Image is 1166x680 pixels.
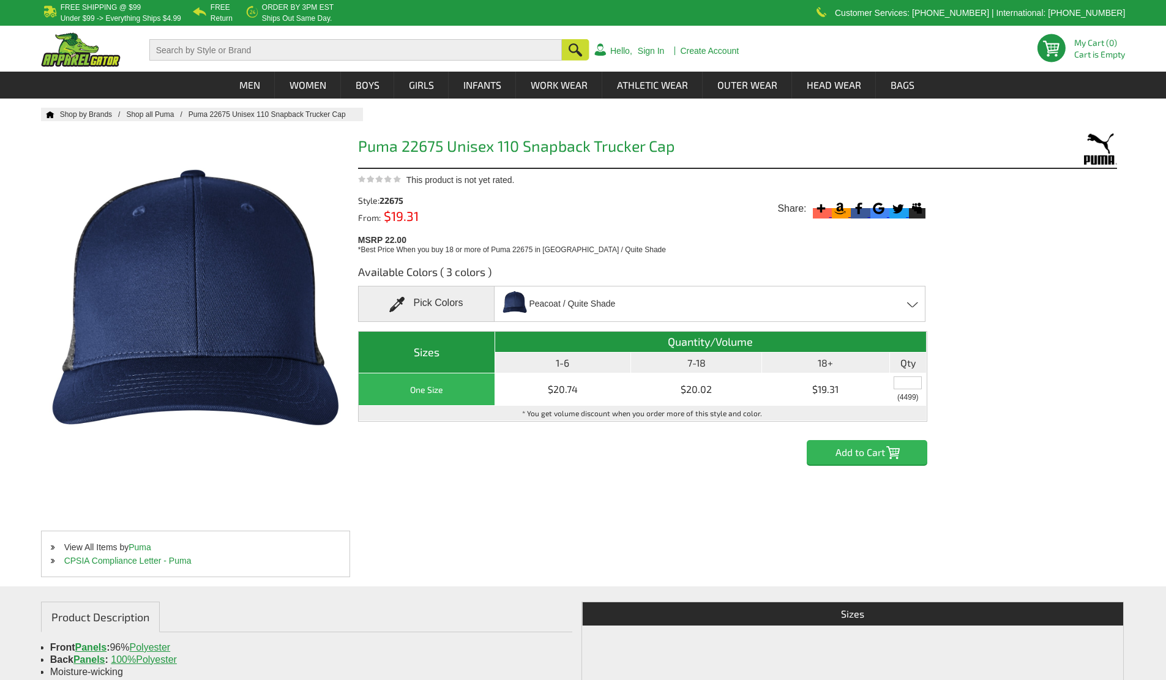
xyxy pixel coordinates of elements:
[61,15,181,22] p: under $99 -> everything ships $4.99
[359,406,927,421] td: * You get volume discount when you order more of this style and color.
[449,72,515,99] a: Infants
[211,15,233,22] p: Return
[358,245,666,254] span: *Best Price When you buy 18 or more of Puma 22675 in [GEOGRAPHIC_DATA] / Quite Shade
[60,110,127,119] a: Shop by Brands
[129,542,151,552] a: Puma
[909,200,925,217] svg: Myspace
[136,654,177,665] a: Polyester
[832,200,848,217] svg: Amazon
[876,72,929,99] a: Bags
[50,654,108,665] span: Back :
[603,72,702,99] a: Athletic Wear
[41,111,54,118] a: Home
[1074,39,1120,47] li: My Cart (0)
[807,440,927,465] input: Add to Cart
[610,47,632,55] a: Hello,
[342,72,394,99] a: Boys
[262,3,334,12] b: Order by 3PM EST
[50,642,110,652] span: Front :
[73,654,105,665] a: Panels
[358,196,502,205] div: Style:
[813,200,829,217] svg: More
[130,642,171,652] a: Polyester
[41,602,160,632] a: Product Description
[395,72,448,99] a: Girls
[890,353,927,373] th: Qty
[680,47,739,55] a: Create Account
[835,9,1125,17] p: Customer Services: [PHONE_NUMBER] | International: [PHONE_NUMBER]
[1074,50,1125,59] span: Cart is Empty
[211,3,230,12] b: Free
[638,47,665,55] a: Sign In
[50,666,563,678] li: Moisture-wicking
[359,332,495,373] th: Sizes
[495,332,927,353] th: Quantity/Volume
[358,286,495,322] div: Pick Colors
[870,200,887,217] svg: Google Bookmark
[406,175,515,185] span: This product is not yet rated.
[111,654,136,665] a: 100%
[703,72,791,99] a: Outer Wear
[189,110,358,119] a: Puma 22675 Unisex 110 Snapback Trucker Cap
[149,39,562,61] input: Search by Style or Brand
[358,175,401,183] img: This product is not yet rated.
[1084,133,1117,165] img: Puma
[50,641,563,654] li: 96%
[762,373,890,406] td: $19.31
[225,72,274,99] a: Men
[358,138,927,157] h1: Puma 22675 Unisex 110 Snapback Trucker Cap
[762,353,890,373] th: 18+
[64,556,192,566] a: CPSIA Compliance Letter - Puma
[42,540,349,554] li: View All Items by
[529,293,615,315] span: Peacoat / Quite Shade
[126,110,188,119] a: Shop all Puma
[262,15,334,22] p: ships out same day.
[851,200,867,217] svg: Facebook
[358,264,927,286] h3: Available Colors ( 3 colors )
[582,602,1123,626] th: Sizes
[777,203,806,215] span: Share:
[379,195,403,206] span: 22675
[502,288,528,320] img: Peacoat / Quite Shade
[897,394,919,401] span: Inventory
[889,200,906,217] svg: Twitter
[495,353,632,373] th: 1-6
[275,72,340,99] a: Women
[75,642,107,652] a: Panels
[517,72,602,99] a: Work Wear
[358,232,933,255] div: MSRP 22.00
[793,72,875,99] a: Head Wear
[362,382,491,397] div: One Size
[495,373,632,406] td: $20.74
[381,208,419,223] span: $19.31
[631,353,761,373] th: 7-18
[61,3,141,12] b: Free Shipping @ $99
[41,32,121,67] img: ApparelGator
[631,373,761,406] td: $20.02
[358,211,502,222] div: From:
